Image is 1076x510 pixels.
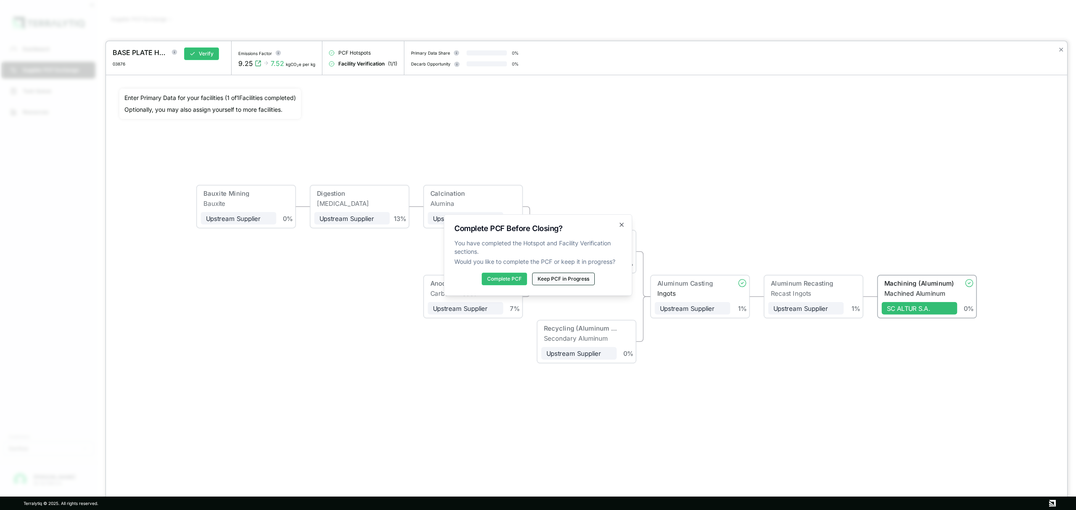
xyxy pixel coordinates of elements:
[319,215,385,222] div: Upstream Supplier
[430,279,503,287] div: Anode Production (Aluminum, Carbon)
[316,189,385,197] div: Digestion
[430,200,503,207] div: Alumina
[430,189,498,197] div: Calcination
[454,225,622,232] h2: Complete PCF Before Closing?
[206,215,271,222] div: Upstream Supplier
[433,215,498,222] div: Upstream Supplier
[546,350,612,357] div: Upstream Supplier
[316,200,390,207] div: [MEDICAL_DATA]
[884,279,954,287] div: Machining (Aluminum)
[963,305,973,312] div: 0 %
[738,305,746,312] div: 1 %
[884,289,957,297] div: Machined Aluminum
[430,289,503,297] div: Carbon Anodes
[454,239,622,256] span: You have completed the Hotspot and Facility Verification sections.
[517,252,542,297] g: Edge from 4 to 5
[770,289,844,297] div: Recast Ingots
[623,350,633,357] div: 0 %
[630,297,656,342] g: Edge from 6 to 7
[433,305,498,312] div: Upstream Supplier
[509,305,520,312] div: 7 %
[886,305,952,312] div: SC ALTUR S.A.
[454,258,622,266] span: Would you like to complete the PCF or keep it in progress?
[630,252,656,297] g: Edge from 5 to 7
[773,305,839,312] div: Upstream Supplier
[203,200,276,207] div: Bauxite
[543,334,617,342] div: Secondary Aluminum
[659,305,725,312] div: Upstream Supplier
[532,273,595,285] button: Keep PCF in Progress
[657,289,730,297] div: Ingots
[282,215,293,222] div: 0 %
[517,207,542,252] g: Edge from 3 to 5
[770,279,839,287] div: Aluminum Recasting
[543,324,617,332] div: Recycling (Aluminum Scrap)
[851,305,860,312] div: 1 %
[393,215,406,222] div: 13 %
[203,189,271,197] div: Bauxite Mining
[482,273,527,285] button: Complete PCF
[255,60,261,67] svg: View audit trail
[657,279,725,287] div: Aluminum Casting
[619,260,633,267] div: 65 %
